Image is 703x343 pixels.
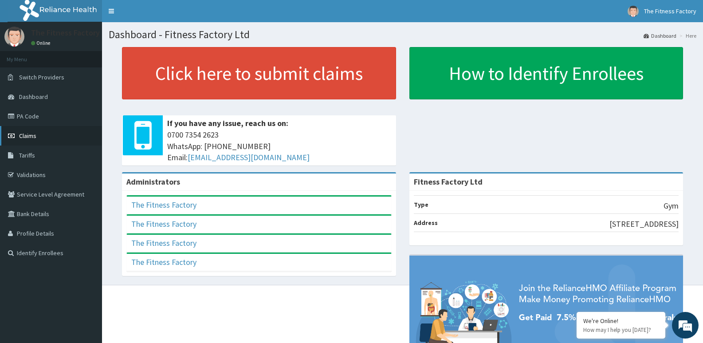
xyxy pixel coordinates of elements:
a: How to Identify Enrollees [409,47,683,99]
strong: Fitness Factory Ltd [414,177,483,187]
a: The Fitness Factory [131,200,196,210]
span: Dashboard [19,93,48,101]
a: Dashboard [644,32,676,39]
li: Here [677,32,696,39]
span: Switch Providers [19,73,64,81]
a: Click here to submit claims [122,47,396,99]
span: The Fitness Factory [644,7,696,15]
p: The Fitness Factory [31,29,100,37]
span: Claims [19,132,36,140]
a: The Fitness Factory [131,257,196,267]
a: Online [31,40,52,46]
b: Administrators [126,177,180,187]
p: How may I help you today? [583,326,659,334]
a: [EMAIL_ADDRESS][DOMAIN_NAME] [188,152,310,162]
b: Type [414,201,428,209]
span: 0700 7354 2623 WhatsApp: [PHONE_NUMBER] Email: [167,129,392,163]
div: We're Online! [583,317,659,325]
p: Gym [664,200,679,212]
img: User Image [628,6,639,17]
a: The Fitness Factory [131,238,196,248]
h1: Dashboard - Fitness Factory Ltd [109,29,696,40]
b: Address [414,219,438,227]
a: The Fitness Factory [131,219,196,229]
span: Tariffs [19,151,35,159]
p: [STREET_ADDRESS] [609,218,679,230]
img: User Image [4,27,24,47]
b: If you have any issue, reach us on: [167,118,288,128]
